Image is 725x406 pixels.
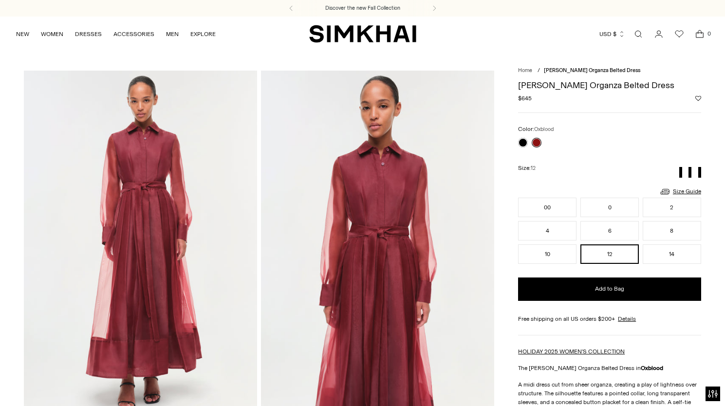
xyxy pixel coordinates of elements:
button: 8 [643,221,701,240]
label: Size: [518,164,536,173]
a: Details [618,314,636,323]
a: MEN [166,23,179,45]
span: 0 [705,29,713,38]
span: [PERSON_NAME] Organza Belted Dress [544,67,640,74]
a: Discover the new Fall Collection [325,4,400,12]
p: The [PERSON_NAME] Organza Belted Dress in [518,364,701,372]
button: 6 [580,221,639,240]
button: USD $ [599,23,625,45]
button: Add to Wishlist [695,95,701,101]
strong: Oxblood [641,365,663,371]
a: DRESSES [75,23,102,45]
button: 14 [643,244,701,264]
span: Oxblood [534,126,554,132]
a: WOMEN [41,23,63,45]
span: $645 [518,94,532,103]
button: Add to Bag [518,277,701,301]
a: Wishlist [669,24,689,44]
span: 12 [531,165,536,171]
nav: breadcrumbs [518,67,701,75]
a: Open cart modal [690,24,709,44]
a: Home [518,67,532,74]
div: / [538,67,540,75]
button: 10 [518,244,576,264]
h1: [PERSON_NAME] Organza Belted Dress [518,81,701,90]
a: Size Guide [659,185,701,198]
a: NEW [16,23,29,45]
button: 4 [518,221,576,240]
a: SIMKHAI [309,24,416,43]
button: 2 [643,198,701,217]
button: 12 [580,244,639,264]
span: Add to Bag [595,285,624,293]
a: Open search modal [629,24,648,44]
a: ACCESSORIES [113,23,154,45]
a: HOLIDAY 2025 WOMEN'S COLLECTION [518,348,625,355]
button: 00 [518,198,576,217]
button: 0 [580,198,639,217]
a: Go to the account page [649,24,669,44]
a: EXPLORE [190,23,216,45]
label: Color: [518,125,554,134]
div: Free shipping on all US orders $200+ [518,314,701,323]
